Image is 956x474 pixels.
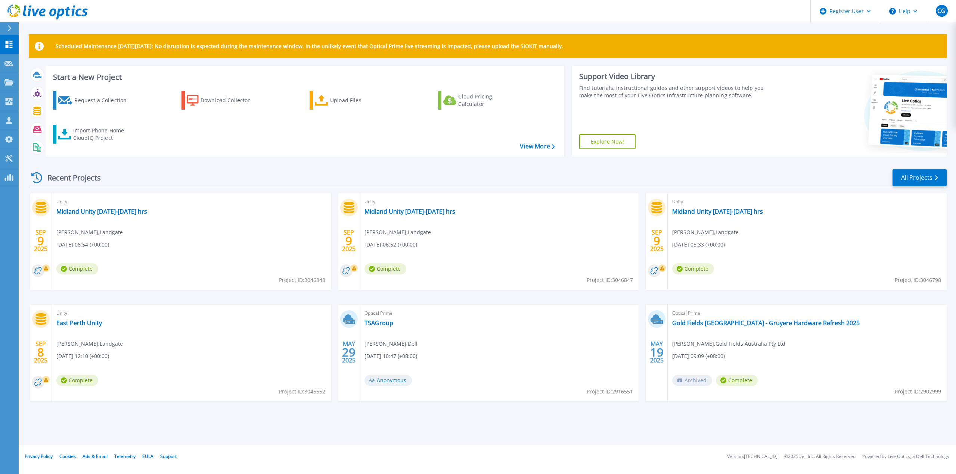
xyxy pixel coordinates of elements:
a: Midland Unity [DATE]-[DATE] hrs [364,208,455,215]
div: SEP 2025 [342,227,356,254]
div: SEP 2025 [650,227,664,254]
a: Upload Files [310,91,393,110]
div: MAY 2025 [342,339,356,366]
span: 9 [654,238,660,244]
a: Privacy Policy [25,453,53,459]
a: Download Collector [181,91,265,110]
span: [DATE] 05:33 (+00:00) [672,241,725,249]
h3: Start a New Project [53,73,555,81]
a: Request a Collection [53,91,136,110]
span: Anonymous [364,375,412,386]
div: Import Phone Home CloudIQ Project [73,127,131,142]
a: Midland Unity [DATE]-[DATE] hrs [56,208,147,215]
span: 29 [342,349,356,355]
span: Complete [716,375,758,386]
p: Scheduled Maintenance [DATE][DATE]: No disruption is expected during the maintenance window. In t... [56,43,563,49]
span: Complete [56,263,98,274]
li: © 2025 Dell Inc. All Rights Reserved [784,454,856,459]
span: Complete [56,375,98,386]
span: [PERSON_NAME] , Landgate [56,340,123,348]
a: Explore Now! [579,134,636,149]
span: Archived [672,375,712,386]
span: [DATE] 09:09 (+08:00) [672,352,725,360]
span: Complete [672,263,714,274]
span: Project ID: 2902999 [895,387,941,396]
span: [DATE] 10:47 (+08:00) [364,352,417,360]
span: [PERSON_NAME] , Landgate [364,228,431,236]
a: East Perth Unity [56,319,102,327]
span: Optical Prime [672,309,942,317]
a: Cookies [59,453,76,459]
span: Unity [56,198,326,206]
div: Support Video Library [579,72,773,81]
span: 8 [37,349,44,355]
div: Download Collector [201,93,260,108]
li: Powered by Live Optics, a Dell Technology [862,454,949,459]
span: 9 [37,238,44,244]
span: Project ID: 2916551 [587,387,633,396]
a: View More [520,143,555,150]
span: Project ID: 3046798 [895,276,941,284]
a: Gold Fields [GEOGRAPHIC_DATA] - Gruyere Hardware Refresh 2025 [672,319,860,327]
span: 19 [650,349,664,355]
span: Unity [56,309,326,317]
span: [PERSON_NAME] , Dell [364,340,418,348]
span: Complete [364,263,406,274]
a: TSAGroup [364,319,393,327]
div: SEP 2025 [34,339,48,366]
div: Find tutorials, instructional guides and other support videos to help you make the most of your L... [579,84,773,99]
span: [DATE] 12:10 (+00:00) [56,352,109,360]
span: [PERSON_NAME] , Landgate [672,228,739,236]
span: Project ID: 3046847 [587,276,633,284]
span: CG [937,8,946,14]
div: Cloud Pricing Calculator [458,93,518,108]
span: [PERSON_NAME] , Landgate [56,228,123,236]
span: Unity [364,198,634,206]
span: Optical Prime [364,309,634,317]
span: Project ID: 3046848 [279,276,325,284]
a: Cloud Pricing Calculator [438,91,521,110]
span: Project ID: 3045552 [279,387,325,396]
div: SEP 2025 [34,227,48,254]
div: MAY 2025 [650,339,664,366]
div: Request a Collection [74,93,134,108]
a: Telemetry [114,453,136,459]
span: [PERSON_NAME] , Gold Fields Australia Pty Ltd [672,340,785,348]
div: Upload Files [330,93,390,108]
span: 9 [345,238,352,244]
a: Midland Unity [DATE]-[DATE] hrs [672,208,763,215]
a: EULA [142,453,153,459]
span: Unity [672,198,942,206]
a: Ads & Email [83,453,108,459]
span: [DATE] 06:52 (+00:00) [364,241,417,249]
span: [DATE] 06:54 (+00:00) [56,241,109,249]
li: Version: [TECHNICAL_ID] [727,454,777,459]
a: All Projects [893,169,947,186]
a: Support [160,453,177,459]
div: Recent Projects [29,169,111,187]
